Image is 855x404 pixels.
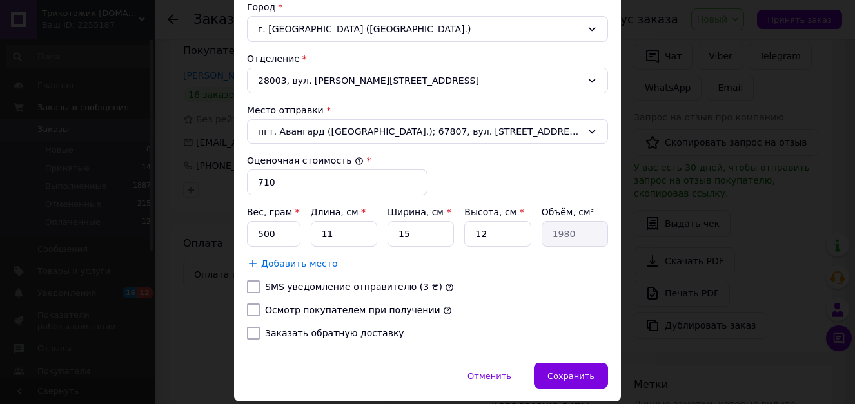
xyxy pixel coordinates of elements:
[464,207,524,217] label: Высота, см
[247,68,608,93] div: 28003, вул. [PERSON_NAME][STREET_ADDRESS]
[388,207,451,217] label: Ширина, см
[261,258,338,269] span: Добавить место
[265,305,440,315] label: Осмотр покупателем при получении
[265,282,442,292] label: SMS уведомление отправителю (3 ₴)
[542,206,608,218] div: Объём, см³
[247,1,608,14] div: Город
[247,16,608,42] div: г. [GEOGRAPHIC_DATA] ([GEOGRAPHIC_DATA].)
[247,104,608,117] div: Место отправки
[547,371,595,381] span: Сохранить
[247,52,608,65] div: Отделение
[247,207,300,217] label: Вес, грам
[467,371,511,381] span: Отменить
[247,155,364,166] label: Оценочная стоимость
[265,328,404,338] label: Заказать обратную доставку
[258,125,582,138] span: пгт. Авангард ([GEOGRAPHIC_DATA].); 67807, вул. [STREET_ADDRESS]
[311,207,366,217] label: Длина, см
